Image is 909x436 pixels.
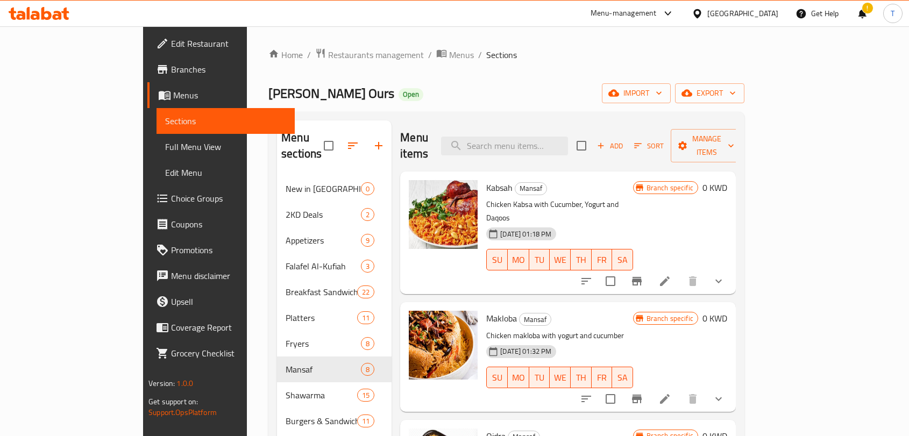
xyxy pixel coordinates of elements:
[171,218,286,231] span: Coupons
[147,185,295,211] a: Choice Groups
[328,48,424,61] span: Restaurants management
[268,48,744,62] nav: breadcrumb
[512,252,525,268] span: MO
[570,134,593,157] span: Select section
[361,210,374,220] span: 2
[478,48,482,61] li: /
[277,202,392,227] div: 2KD Deals2
[157,160,295,185] a: Edit Menu
[361,260,374,273] div: items
[642,313,698,324] span: Branch specific
[534,370,545,385] span: TU
[358,390,374,401] span: 15
[684,87,736,100] span: export
[616,370,628,385] span: SA
[286,208,361,221] div: 2KD Deals
[317,134,340,157] span: Select all sections
[358,313,374,323] span: 11
[486,249,507,270] button: SU
[707,8,778,19] div: [GEOGRAPHIC_DATA]
[340,133,366,159] span: Sort sections
[599,388,622,410] span: Select to update
[486,198,633,225] p: Chicken Kabsa with Cucumber, Yogurt and Daqoos
[550,367,571,388] button: WE
[441,137,568,155] input: search
[286,182,361,195] div: New in Talabat
[712,275,725,288] svg: Show Choices
[400,130,428,162] h2: Menu items
[550,249,571,270] button: WE
[277,227,392,253] div: Appetizers9
[277,305,392,331] div: Platters11
[361,184,374,194] span: 0
[157,134,295,160] a: Full Menu View
[357,414,374,427] div: items
[658,392,671,405] a: Edit menu item
[706,268,732,294] button: show more
[399,90,423,99] span: Open
[515,182,547,195] div: Mansaf
[593,138,627,154] button: Add
[286,260,361,273] span: Falafel Al-Kufiah
[277,279,392,305] div: Breakfast Sandwiches22
[148,376,175,390] span: Version:
[534,252,545,268] span: TU
[642,183,698,193] span: Branch specific
[286,337,361,350] span: Fryers
[612,367,633,388] button: SA
[277,176,392,202] div: New in [GEOGRAPHIC_DATA]0
[428,48,432,61] li: /
[610,87,662,100] span: import
[147,82,295,108] a: Menus
[286,414,357,427] span: Burgers & Sandwiches
[147,340,295,366] a: Grocery Checklist
[307,48,311,61] li: /
[486,367,507,388] button: SU
[891,8,894,19] span: T
[165,115,286,127] span: Sections
[361,235,374,246] span: 9
[631,138,666,154] button: Sort
[147,263,295,289] a: Menu disclaimer
[277,382,392,408] div: Shawarma15
[602,83,671,103] button: import
[277,356,392,382] div: Mansaf8
[486,329,633,342] p: Chicken makloba with yogurt and cucumber
[508,249,529,270] button: MO
[171,192,286,205] span: Choice Groups
[286,234,361,247] span: Appetizers
[148,395,198,409] span: Get support on:
[171,63,286,76] span: Branches
[147,289,295,315] a: Upsell
[286,389,357,402] span: Shawarma
[157,108,295,134] a: Sections
[575,252,587,268] span: TH
[702,180,727,195] h6: 0 KWD
[529,249,550,270] button: TU
[491,370,503,385] span: SU
[361,339,374,349] span: 8
[436,48,474,62] a: Menus
[361,234,374,247] div: items
[286,285,357,298] div: Breakfast Sandwiches
[616,252,628,268] span: SA
[680,386,706,412] button: delete
[148,405,217,419] a: Support.OpsPlatform
[361,261,374,271] span: 3
[277,331,392,356] div: Fryers8
[529,367,550,388] button: TU
[592,249,612,270] button: FR
[486,310,517,326] span: Makloba
[165,140,286,153] span: Full Menu View
[399,88,423,101] div: Open
[176,376,193,390] span: 1.0.0
[491,252,503,268] span: SU
[286,182,361,195] span: New in [GEOGRAPHIC_DATA]
[315,48,424,62] a: Restaurants management
[679,132,734,159] span: Manage items
[171,244,286,256] span: Promotions
[173,89,286,102] span: Menus
[571,249,591,270] button: TH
